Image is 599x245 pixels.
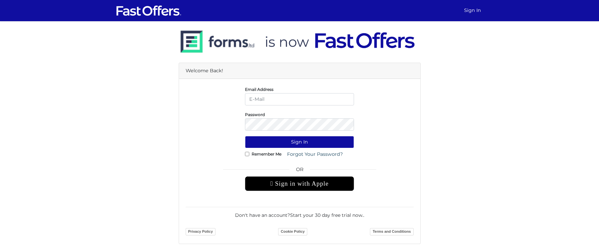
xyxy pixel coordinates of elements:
a: Privacy Policy [186,228,216,235]
div: Don't have an account? . [186,207,414,219]
a: Start your 30 day free trial now. [290,212,363,218]
button: Sign In [245,136,354,148]
label: Password [245,114,265,115]
span: OR [245,166,354,176]
label: Email Address [245,89,273,90]
div: Sign in with Apple [245,176,354,191]
label: Remember Me [252,153,281,155]
a: Cookie Policy [278,228,307,235]
a: Forgot Your Password? [283,148,347,160]
a: Terms and Conditions [370,228,413,235]
a: Sign In [461,4,484,17]
div: Welcome Back! [179,63,420,79]
input: E-Mail [245,93,354,105]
